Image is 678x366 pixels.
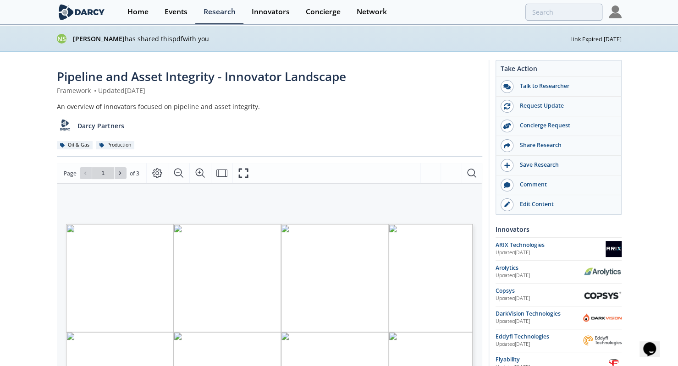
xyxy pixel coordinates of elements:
[73,34,570,44] p: has shared this pdf with you
[496,195,621,214] a: Edit Content
[496,264,583,272] div: Arolytics
[496,310,583,318] div: DarkVision Technologies
[496,333,583,341] div: Eddyfi Technologies
[496,272,583,279] div: Updated [DATE]
[57,68,346,85] span: Pipeline and Asset Integrity - Innovator Landscape
[496,241,622,257] a: ARIX Technologies Updated[DATE] ARIX Technologies
[306,8,341,16] div: Concierge
[513,161,616,169] div: Save Research
[513,200,616,208] div: Edit Content
[165,8,187,16] div: Events
[496,341,583,348] div: Updated [DATE]
[606,241,622,257] img: ARIX Technologies
[77,121,124,131] p: Darcy Partners
[639,329,669,357] iframe: chat widget
[609,5,622,18] img: Profile
[570,33,622,44] div: Link Expired [DATE]
[496,221,622,237] div: Innovators
[57,34,66,44] div: NS
[496,264,622,280] a: Arolytics Updated[DATE] Arolytics
[583,335,622,345] img: Eddyfi Technologies
[496,333,622,349] a: Eddyfi Technologies Updated[DATE] Eddyfi Technologies
[73,34,125,43] strong: [PERSON_NAME]
[93,86,98,95] span: •
[496,310,622,326] a: DarkVision Technologies Updated[DATE] DarkVision Technologies
[57,102,482,111] div: An overview of innovators focused on pipeline and asset integrity.
[496,295,583,302] div: Updated [DATE]
[57,86,482,95] div: Framework Updated [DATE]
[57,4,107,20] img: logo-wide.svg
[583,267,622,276] img: Arolytics
[496,318,583,325] div: Updated [DATE]
[583,313,622,322] img: DarkVision Technologies
[513,180,616,189] div: Comment
[496,249,606,257] div: Updated [DATE]
[57,141,93,149] div: Oil & Gas
[127,8,149,16] div: Home
[513,121,616,130] div: Concierge Request
[496,355,606,364] div: Flyability
[513,102,616,110] div: Request Update
[513,82,616,90] div: Talk to Researcher
[496,287,622,303] a: Copsys Updated[DATE] Copsys
[583,289,622,300] img: Copsys
[496,64,621,77] div: Take Action
[357,8,387,16] div: Network
[252,8,290,16] div: Innovators
[513,141,616,149] div: Share Research
[496,287,583,295] div: Copsys
[96,141,135,149] div: Production
[496,241,606,249] div: ARIX Technologies
[525,4,602,21] input: Advanced Search
[204,8,236,16] div: Research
